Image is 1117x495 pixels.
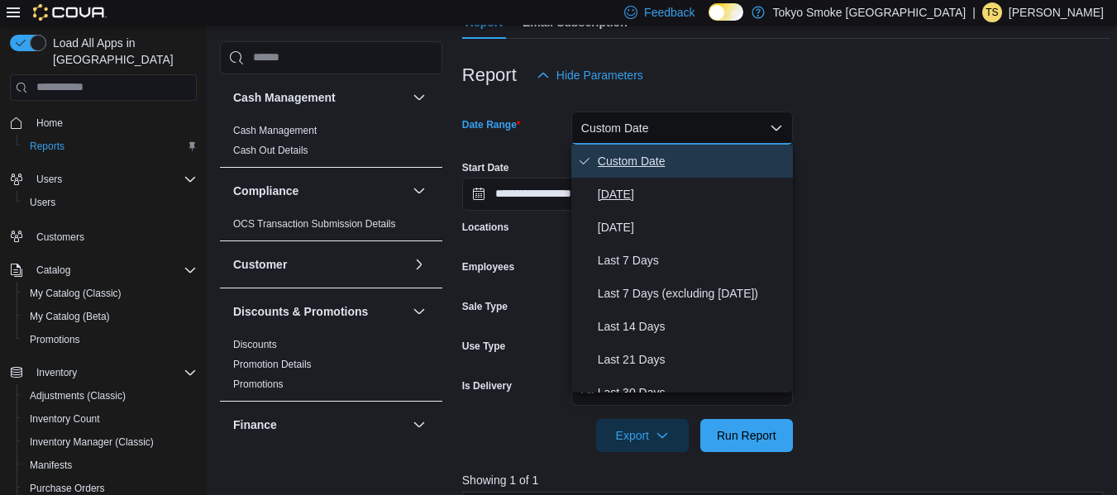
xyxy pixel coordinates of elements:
[36,173,62,186] span: Users
[17,384,203,407] button: Adjustments (Classic)
[23,409,197,429] span: Inventory Count
[17,135,203,158] button: Reports
[598,317,786,336] span: Last 14 Days
[409,302,429,321] button: Discounts & Promotions
[30,412,100,426] span: Inventory Count
[462,300,508,313] label: Sale Type
[36,264,70,277] span: Catalog
[3,111,203,135] button: Home
[233,303,368,320] h3: Discounts & Promotions
[23,330,197,350] span: Promotions
[982,2,1002,22] div: Tyson Stansford
[23,409,107,429] a: Inventory Count
[233,359,312,370] a: Promotion Details
[36,117,63,130] span: Home
[233,416,406,433] button: Finance
[598,283,786,303] span: Last 7 Days (excluding [DATE])
[571,112,793,145] button: Custom Date
[23,283,197,303] span: My Catalog (Classic)
[17,328,203,351] button: Promotions
[596,419,689,452] button: Export
[3,224,203,248] button: Customers
[36,366,77,379] span: Inventory
[3,168,203,191] button: Users
[233,416,277,433] h3: Finance
[30,227,91,247] a: Customers
[233,358,312,371] span: Promotion Details
[233,125,317,136] a: Cash Management
[23,455,197,475] span: Manifests
[33,4,107,21] img: Cova
[233,303,406,320] button: Discounts & Promotions
[233,338,277,351] span: Discounts
[462,118,521,131] label: Date Range
[409,88,429,107] button: Cash Management
[462,472,1110,488] p: Showing 1 of 1
[30,459,72,472] span: Manifests
[23,330,87,350] a: Promotions
[30,363,197,383] span: Inventory
[30,482,105,495] span: Purchase Orders
[30,196,55,209] span: Users
[17,454,203,477] button: Manifests
[462,260,514,274] label: Employees
[773,2,967,22] p: Tokyo Smoke [GEOGRAPHIC_DATA]
[233,89,336,106] h3: Cash Management
[233,256,287,273] h3: Customer
[30,260,197,280] span: Catalog
[23,432,197,452] span: Inventory Manager (Classic)
[644,4,695,21] span: Feedback
[233,218,396,230] a: OCS Transaction Submission Details
[30,287,122,300] span: My Catalog (Classic)
[23,193,62,212] a: Users
[23,307,117,326] a: My Catalog (Beta)
[700,419,793,452] button: Run Report
[30,113,69,133] a: Home
[30,310,110,323] span: My Catalog (Beta)
[972,2,976,22] p: |
[30,169,69,189] button: Users
[233,124,317,137] span: Cash Management
[606,419,679,452] span: Export
[571,145,793,393] div: Select listbox
[462,65,517,85] h3: Report
[598,250,786,270] span: Last 7 Days
[233,89,406,106] button: Cash Management
[233,144,308,157] span: Cash Out Details
[220,335,442,401] div: Discounts & Promotions
[598,151,786,171] span: Custom Date
[717,427,776,444] span: Run Report
[23,136,197,156] span: Reports
[233,145,308,156] a: Cash Out Details
[30,260,77,280] button: Catalog
[462,221,509,234] label: Locations
[23,136,71,156] a: Reports
[409,255,429,274] button: Customer
[233,378,284,390] a: Promotions
[36,231,84,244] span: Customers
[233,378,284,391] span: Promotions
[462,161,509,174] label: Start Date
[30,436,154,449] span: Inventory Manager (Classic)
[3,259,203,282] button: Catalog
[46,35,197,68] span: Load All Apps in [GEOGRAPHIC_DATA]
[598,184,786,204] span: [DATE]
[23,307,197,326] span: My Catalog (Beta)
[233,339,277,350] a: Discounts
[530,59,650,92] button: Hide Parameters
[17,305,203,328] button: My Catalog (Beta)
[17,191,203,214] button: Users
[986,2,998,22] span: TS
[17,407,203,431] button: Inventory Count
[3,361,203,384] button: Inventory
[409,415,429,435] button: Finance
[23,193,197,212] span: Users
[709,3,743,21] input: Dark Mode
[233,183,406,199] button: Compliance
[598,217,786,237] span: [DATE]
[23,283,128,303] a: My Catalog (Classic)
[1009,2,1104,22] p: [PERSON_NAME]
[233,256,406,273] button: Customer
[30,226,197,246] span: Customers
